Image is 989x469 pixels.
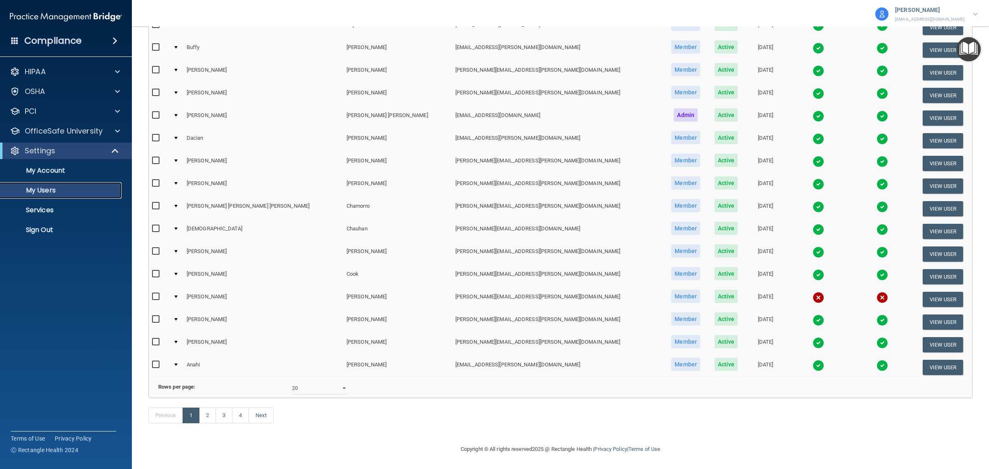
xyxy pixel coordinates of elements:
[745,197,786,220] td: [DATE]
[10,126,120,136] a: OfficeSafe University
[671,40,700,54] span: Member
[877,65,888,77] img: tick.e7d51cea.svg
[813,314,824,326] img: tick.e7d51cea.svg
[628,446,660,452] a: Terms of Use
[674,108,698,122] span: Admin
[10,87,120,96] a: OSHA
[877,269,888,281] img: tick.e7d51cea.svg
[715,131,738,144] span: Active
[25,126,103,136] p: OfficeSafe University
[199,408,216,423] a: 2
[10,67,120,77] a: HIPAA
[671,358,700,371] span: Member
[158,384,195,390] b: Rows per page:
[671,290,700,303] span: Member
[343,129,452,152] td: [PERSON_NAME]
[25,146,55,156] p: Settings
[895,5,965,16] p: [PERSON_NAME]
[183,107,343,129] td: [PERSON_NAME]
[813,224,824,235] img: tick.e7d51cea.svg
[25,67,46,77] p: HIPAA
[343,84,452,107] td: [PERSON_NAME]
[452,220,664,243] td: [PERSON_NAME][EMAIL_ADDRESS][DOMAIN_NAME]
[343,107,452,129] td: [PERSON_NAME] [PERSON_NAME]
[923,20,963,35] button: View User
[715,335,738,348] span: Active
[715,290,738,303] span: Active
[923,65,963,80] button: View User
[895,16,965,23] p: [EMAIL_ADDRESS][DOMAIN_NAME]
[183,129,343,152] td: Dacian
[923,337,963,352] button: View User
[671,63,700,76] span: Member
[183,175,343,197] td: [PERSON_NAME]
[25,87,45,96] p: OSHA
[715,199,738,212] span: Active
[923,133,963,148] button: View User
[877,360,888,371] img: tick.e7d51cea.svg
[183,220,343,243] td: [DEMOGRAPHIC_DATA]
[148,408,183,423] a: Previous
[671,131,700,144] span: Member
[10,9,122,25] img: PMB logo
[745,311,786,333] td: [DATE]
[923,156,963,171] button: View User
[343,311,452,333] td: [PERSON_NAME]
[813,201,824,213] img: tick.e7d51cea.svg
[715,154,738,167] span: Active
[343,39,452,61] td: [PERSON_NAME]
[715,63,738,76] span: Active
[452,129,664,152] td: [EMAIL_ADDRESS][PERSON_NAME][DOMAIN_NAME]
[813,360,824,371] img: tick.e7d51cea.svg
[452,16,664,39] td: [EMAIL_ADDRESS][DOMAIN_NAME]
[343,288,452,311] td: [PERSON_NAME]
[745,107,786,129] td: [DATE]
[5,226,118,234] p: Sign Out
[671,335,700,348] span: Member
[452,333,664,356] td: [PERSON_NAME][EMAIL_ADDRESS][PERSON_NAME][DOMAIN_NAME]
[452,84,664,107] td: [PERSON_NAME][EMAIL_ADDRESS][PERSON_NAME][DOMAIN_NAME]
[343,265,452,288] td: Cook
[183,243,343,265] td: [PERSON_NAME]
[183,333,343,356] td: [PERSON_NAME]
[671,154,700,167] span: Member
[248,408,273,423] a: Next
[343,243,452,265] td: [PERSON_NAME]
[24,35,82,47] h4: Compliance
[452,311,664,333] td: [PERSON_NAME][EMAIL_ADDRESS][PERSON_NAME][DOMAIN_NAME]
[183,16,343,39] td: Valdete
[813,269,824,281] img: tick.e7d51cea.svg
[452,243,664,265] td: [PERSON_NAME][EMAIL_ADDRESS][PERSON_NAME][DOMAIN_NAME]
[715,40,738,54] span: Active
[813,178,824,190] img: tick.e7d51cea.svg
[10,146,120,156] a: Settings
[956,37,981,61] button: Open Resource Center
[343,197,452,220] td: Chamorro
[715,358,738,371] span: Active
[183,356,343,378] td: Anahi
[183,152,343,175] td: [PERSON_NAME]
[877,201,888,213] img: tick.e7d51cea.svg
[452,197,664,220] td: [PERSON_NAME][EMAIL_ADDRESS][PERSON_NAME][DOMAIN_NAME]
[745,333,786,356] td: [DATE]
[745,265,786,288] td: [DATE]
[343,333,452,356] td: [PERSON_NAME]
[923,42,963,58] button: View User
[671,312,700,326] span: Member
[875,7,888,21] img: avatar.17b06cb7.svg
[923,314,963,330] button: View User
[877,110,888,122] img: tick.e7d51cea.svg
[813,156,824,167] img: tick.e7d51cea.svg
[923,224,963,239] button: View User
[11,446,78,454] span: Ⓒ Rectangle Health 2024
[343,152,452,175] td: [PERSON_NAME]
[877,314,888,326] img: tick.e7d51cea.svg
[343,175,452,197] td: [PERSON_NAME]
[745,61,786,84] td: [DATE]
[813,42,824,54] img: tick.e7d51cea.svg
[923,178,963,194] button: View User
[452,152,664,175] td: [PERSON_NAME][EMAIL_ADDRESS][PERSON_NAME][DOMAIN_NAME]
[715,267,738,280] span: Active
[5,206,118,214] p: Services
[5,186,118,195] p: My Users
